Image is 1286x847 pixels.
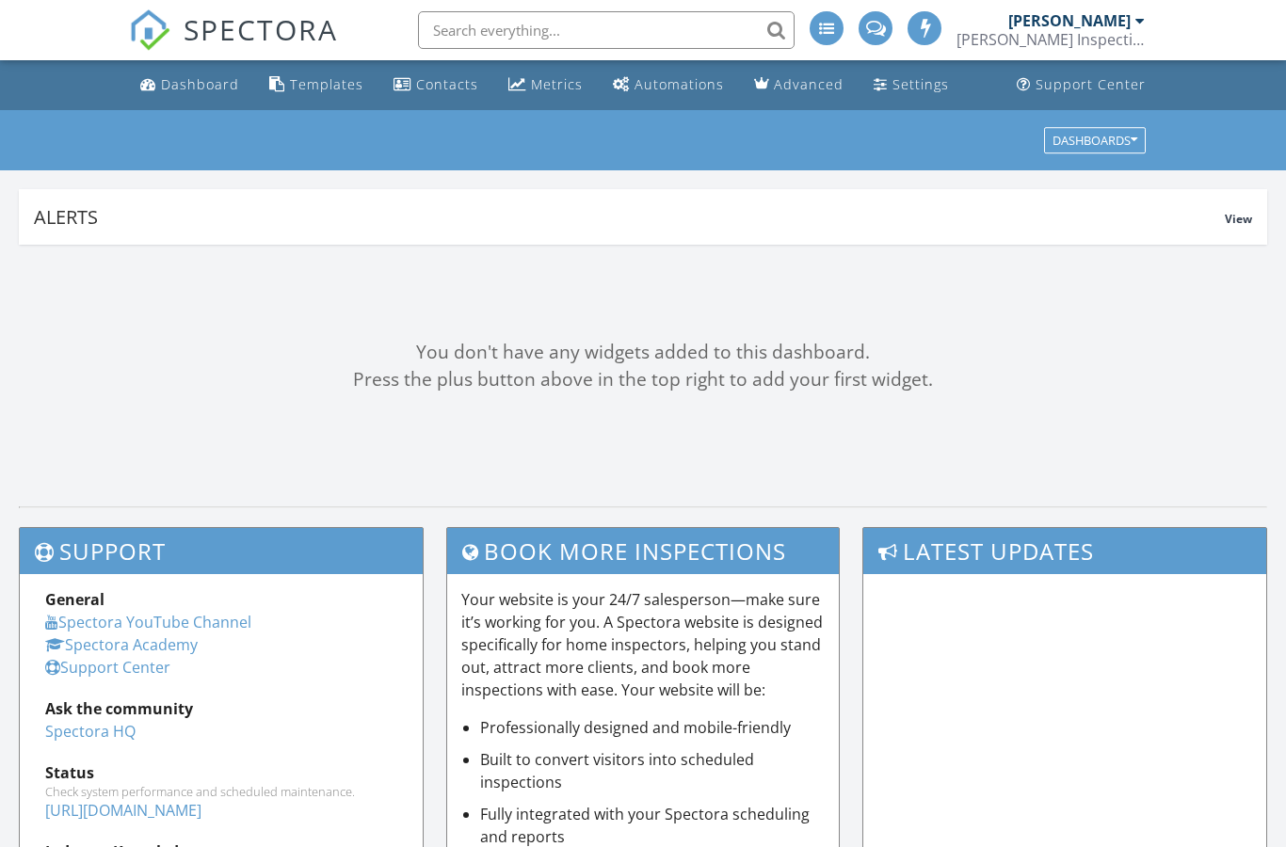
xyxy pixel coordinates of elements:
a: Settings [866,68,956,103]
a: Spectora YouTube Channel [45,612,251,632]
a: Dashboard [133,68,247,103]
div: Support Center [1036,75,1146,93]
a: [URL][DOMAIN_NAME] [45,800,201,821]
div: Check system performance and scheduled maintenance. [45,784,397,799]
a: Spectora HQ [45,721,136,742]
div: Press the plus button above in the top right to add your first widget. [19,366,1267,393]
div: Dashboards [1053,134,1137,147]
div: Ask the community [45,697,397,720]
div: Metrics [531,75,583,93]
h3: Support [20,528,423,574]
button: Dashboards [1044,127,1146,153]
a: Spectora Academy [45,634,198,655]
div: Contacts [416,75,478,93]
a: Advanced [747,68,851,103]
div: Templates [290,75,363,93]
div: Advanced [774,75,844,93]
a: Metrics [501,68,590,103]
div: Dashboard [161,75,239,93]
span: SPECTORA [184,9,338,49]
div: Settings [892,75,949,93]
div: You don't have any widgets added to this dashboard. [19,339,1267,366]
div: [PERSON_NAME] [1008,11,1131,30]
h3: Latest Updates [863,528,1266,574]
h3: Book More Inspections [447,528,839,574]
span: View [1225,211,1252,227]
a: Contacts [386,68,486,103]
div: Alerts [34,204,1225,230]
div: Automations [635,75,724,93]
p: Your website is your 24/7 salesperson—make sure it’s working for you. A Spectora website is desig... [461,588,825,701]
a: Support Center [1009,68,1153,103]
a: SPECTORA [129,25,338,65]
img: The Best Home Inspection Software - Spectora [129,9,170,51]
a: Templates [262,68,371,103]
a: Support Center [45,657,170,678]
li: Built to convert visitors into scheduled inspections [480,748,825,793]
div: Olivas Nichols Inspections [956,30,1145,49]
input: Search everything... [418,11,795,49]
strong: General [45,589,104,610]
div: Status [45,761,397,784]
a: Automations (Basic) [605,68,731,103]
li: Professionally designed and mobile-friendly [480,716,825,739]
